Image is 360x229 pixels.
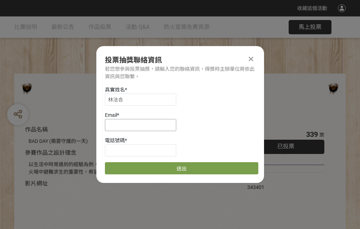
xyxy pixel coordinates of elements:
[299,24,321,30] span: 馬上投票
[105,55,255,65] div: 投票抽獎聯絡資訊
[277,143,294,150] span: 已投票
[306,130,318,139] span: 339
[105,65,255,80] div: 若您想參與投票抽獎，請輸入您的聯絡資訊，得獎時主辦單位將依此資訊與您聯繫。
[51,24,74,30] span: 最新公告
[126,24,149,30] span: 活動 Q&A
[14,16,37,38] a: 比賽說明
[25,180,48,187] span: 影片網址
[126,16,149,38] a: 活動 Q&A
[266,176,302,183] iframe: Facebook Share
[105,87,125,93] span: 真實姓名
[29,161,226,176] div: 以生活中時常遇到的經驗為例，透過對比的方式宣傳住宅用火災警報器、家庭逃生計畫及火場中避難求生的重要性，希望透過趣味的短影音讓更多人認識到更多的防火觀念。
[289,20,331,34] button: 馬上投票
[164,16,209,38] a: 防火宣導免費資源
[88,16,111,38] a: 作品投票
[105,112,117,118] span: Email
[14,24,37,30] span: 比賽說明
[88,24,111,30] span: 作品投票
[25,149,76,156] span: 參賽作品之設計理念
[51,16,74,38] a: 最新公告
[105,162,258,174] button: 送出
[105,138,125,143] span: 電話號碼
[25,126,48,133] span: 作品名稱
[164,24,209,30] span: 防火宣導免費資源
[319,132,324,138] span: 票
[29,138,226,145] div: BAD DAY (需要守護的一天)
[297,5,327,11] span: 收藏這個活動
